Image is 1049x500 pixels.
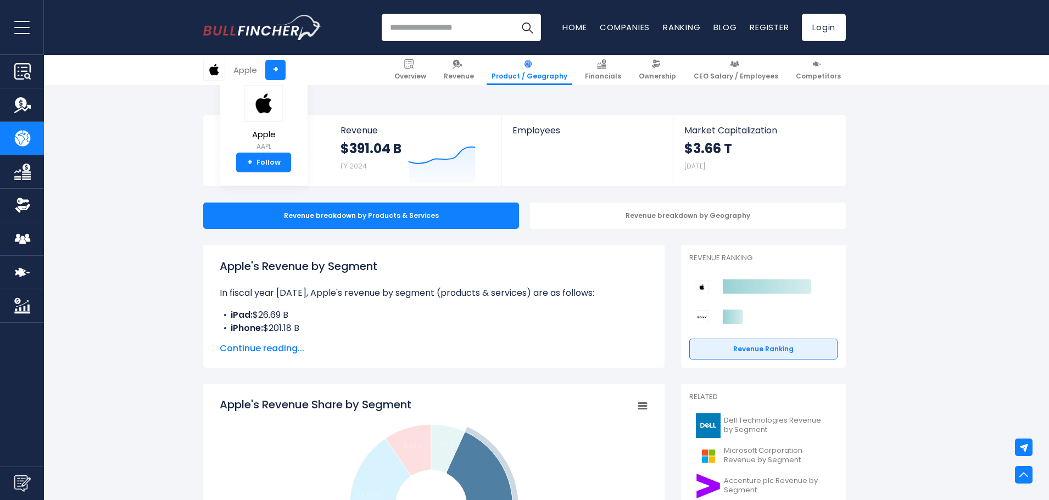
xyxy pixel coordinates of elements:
[696,413,721,438] img: DELL logo
[724,416,831,435] span: Dell Technologies Revenue by Segment
[673,115,845,186] a: Market Capitalization $3.66 T [DATE]
[684,161,705,171] small: [DATE]
[695,280,709,294] img: Apple competitors logo
[562,21,587,33] a: Home
[394,72,426,81] span: Overview
[244,85,283,122] img: AAPL logo
[796,72,841,81] span: Competitors
[389,55,431,85] a: Overview
[220,258,648,274] h1: Apple's Revenue by Segment
[689,411,838,441] a: Dell Technologies Revenue by Segment
[634,55,681,85] a: Ownership
[436,440,455,448] tspan: 6.83 %
[600,21,650,33] a: Companies
[356,491,380,499] tspan: 24.59 %
[236,153,291,172] a: +Follow
[514,14,541,41] button: Search
[724,446,831,465] span: Microsoft Corporation Revenue by Segment
[231,308,253,321] b: iPad:
[203,15,321,40] a: Go to homepage
[689,55,783,85] a: CEO Salary / Employees
[492,72,567,81] span: Product / Geography
[696,443,721,468] img: MSFT logo
[341,140,401,157] strong: $391.04 B
[341,161,367,171] small: FY 2024
[530,203,846,229] div: Revenue breakdown by Geography
[512,125,661,136] span: Employees
[203,203,519,229] div: Revenue breakdown by Products & Services
[684,140,732,157] strong: $3.66 T
[802,14,846,41] a: Login
[689,392,838,402] p: Related
[244,142,283,151] small: AAPL
[663,21,700,33] a: Ranking
[220,342,648,355] span: Continue reading...
[713,21,736,33] a: Blog
[231,322,263,334] b: iPhone:
[265,60,286,80] a: +
[220,322,648,335] li: $201.18 B
[14,197,31,214] img: Ownership
[750,21,789,33] a: Register
[501,115,672,154] a: Employees
[444,72,474,81] span: Revenue
[696,474,721,498] img: ACN logo
[724,476,831,495] span: Accenture plc Revenue by Segment
[233,64,257,76] div: Apple
[244,85,283,153] a: Apple AAPL
[203,15,322,40] img: Bullfincher logo
[585,72,621,81] span: Financials
[247,158,253,167] strong: +
[220,308,648,322] li: $26.69 B
[341,125,490,136] span: Revenue
[639,72,676,81] span: Ownership
[791,55,846,85] a: Competitors
[244,130,283,139] span: Apple
[689,441,838,471] a: Microsoft Corporation Revenue by Segment
[487,55,572,85] a: Product / Geography
[580,55,626,85] a: Financials
[694,72,778,81] span: CEO Salary / Employees
[695,310,709,324] img: Sony Group Corporation competitors logo
[220,286,648,300] p: In fiscal year [DATE], Apple's revenue by segment (products & services) are as follows:
[684,125,834,136] span: Market Capitalization
[689,339,838,359] a: Revenue Ranking
[204,59,225,80] img: AAPL logo
[689,254,838,263] p: Revenue Ranking
[220,397,411,412] tspan: Apple's Revenue Share by Segment
[330,115,501,186] a: Revenue $391.04 B FY 2024
[403,442,423,450] tspan: 9.46 %
[439,55,479,85] a: Revenue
